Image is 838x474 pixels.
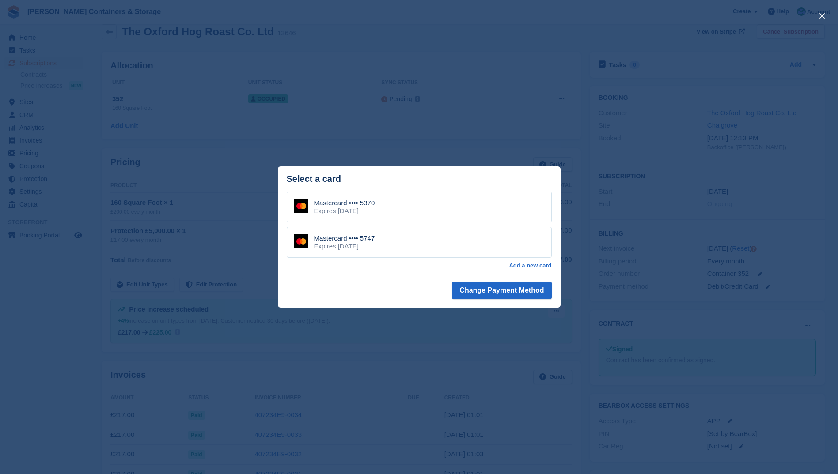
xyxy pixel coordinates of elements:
[452,282,551,299] button: Change Payment Method
[314,207,375,215] div: Expires [DATE]
[294,234,308,248] img: Mastercard Logo
[509,262,551,269] a: Add a new card
[815,9,829,23] button: close
[314,199,375,207] div: Mastercard •••• 5370
[314,234,375,242] div: Mastercard •••• 5747
[314,242,375,250] div: Expires [DATE]
[294,199,308,213] img: Mastercard Logo
[287,174,552,184] div: Select a card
